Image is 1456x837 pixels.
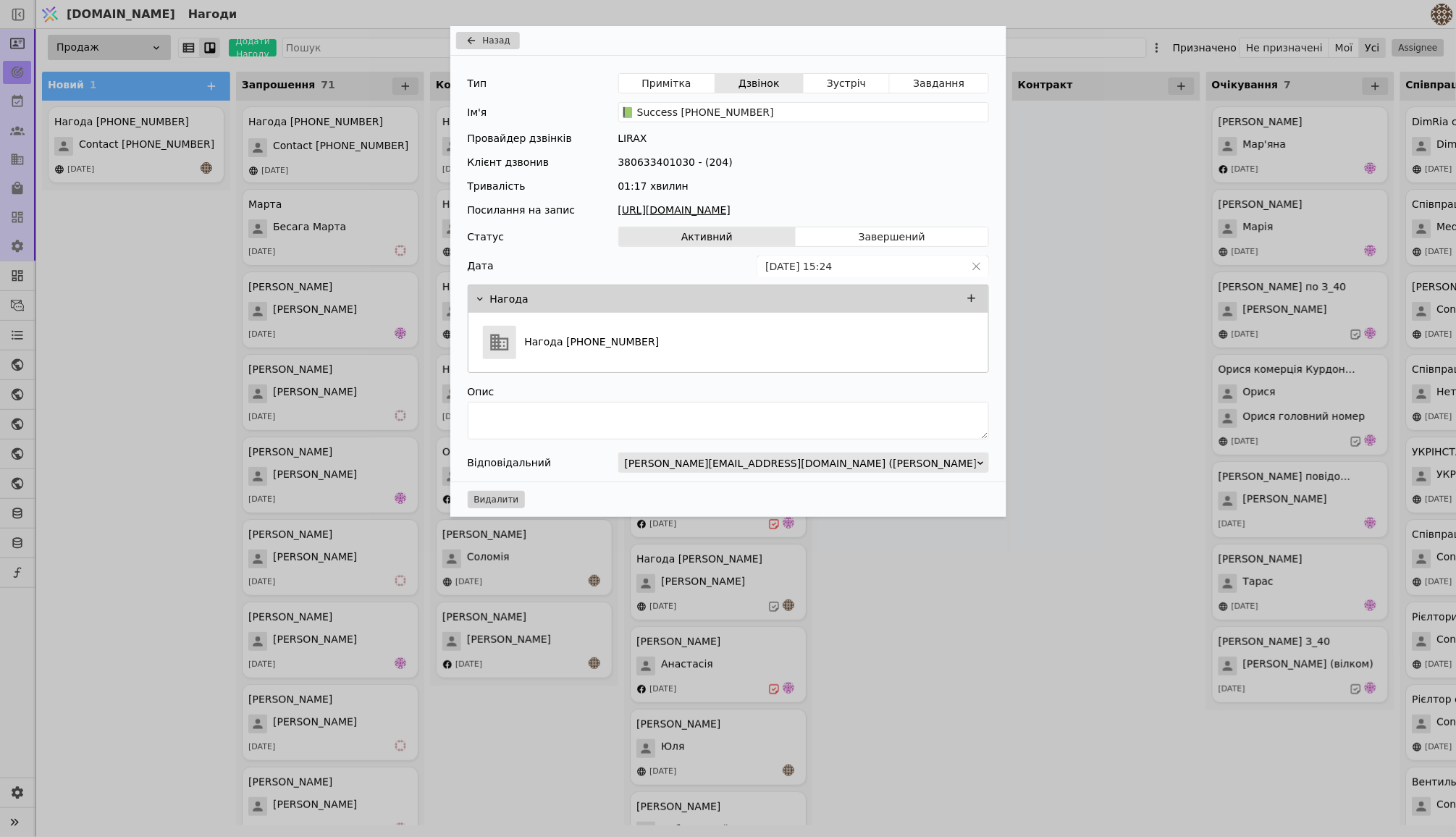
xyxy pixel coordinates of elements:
div: Провайдер дзвінків [468,131,573,146]
span: Назад [483,34,510,47]
button: Активний [619,227,796,247]
div: 01:17 хвилин [618,179,989,194]
svg: close [972,261,982,272]
p: Нагода [490,292,529,307]
button: Дзвінок [715,73,804,93]
label: Дата [468,258,494,274]
div: Відповідальний [468,453,552,473]
div: Тривалість [468,179,526,194]
div: 380633401030 - (204) [618,155,989,170]
button: Видалити [468,491,526,508]
span: [PERSON_NAME][EMAIL_ADDRESS][DOMAIN_NAME] ([PERSON_NAME][DOMAIN_NAME][EMAIL_ADDRESS][DOMAIN_NAME]) [625,453,1244,474]
button: Завдання [890,73,988,93]
button: Завершений [796,227,988,247]
div: Статус [468,227,505,247]
div: Посилання на запис [468,203,576,218]
button: Clear [972,261,982,272]
button: Зустріч [804,73,890,93]
div: LIRAX [618,131,989,146]
div: Ім'я [468,102,487,122]
input: dd.MM.yyyy HH:mm [758,256,965,277]
a: [URL][DOMAIN_NAME] [618,203,989,218]
div: Тип [468,73,487,93]
button: Примітка [619,73,715,93]
div: Опис [468,382,989,402]
div: Add Opportunity [450,26,1006,517]
p: Нагода [PHONE_NUMBER] [525,335,660,350]
div: Клієнт дзвонив [468,155,550,170]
